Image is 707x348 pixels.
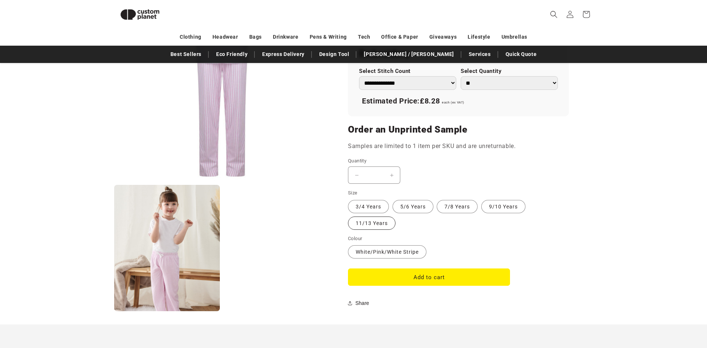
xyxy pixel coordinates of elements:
[481,200,525,213] label: 9/10 Years
[348,268,510,286] button: Add to cart
[461,68,558,75] label: Select Quantity
[249,31,262,43] a: Bags
[429,31,457,43] a: Giveaways
[359,94,558,109] div: Estimated Price:
[348,157,510,165] label: Quantity
[465,48,495,61] a: Services
[381,31,418,43] a: Office & Paper
[585,268,707,348] iframe: Chat Widget
[180,31,201,43] a: Clothing
[437,200,478,213] label: 7/8 Years
[114,3,166,26] img: Custom Planet
[420,96,440,105] span: £8.28
[393,200,433,213] label: 5/6 Years
[348,245,426,259] label: White/Pink/White Stripe
[348,141,569,152] p: Samples are limited to 1 item per SKU and are unreturnable.
[502,31,527,43] a: Umbrellas
[358,31,370,43] a: Tech
[310,31,347,43] a: Pens & Writing
[359,68,456,75] label: Select Stitch Count
[316,48,353,61] a: Design Tool
[502,48,541,61] a: Quick Quote
[442,101,464,104] span: each (ex VAT)
[348,235,363,242] legend: Colour
[212,31,238,43] a: Headwear
[468,31,490,43] a: Lifestyle
[546,6,562,22] summary: Search
[273,31,298,43] a: Drinkware
[167,48,205,61] a: Best Sellers
[348,217,395,230] label: 11/13 Years
[348,189,358,197] legend: Size
[348,295,371,311] button: Share
[348,124,569,136] h2: Order an Unprinted Sample
[258,48,308,61] a: Express Delivery
[360,48,457,61] a: [PERSON_NAME] / [PERSON_NAME]
[348,200,389,213] label: 3/4 Years
[212,48,251,61] a: Eco Friendly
